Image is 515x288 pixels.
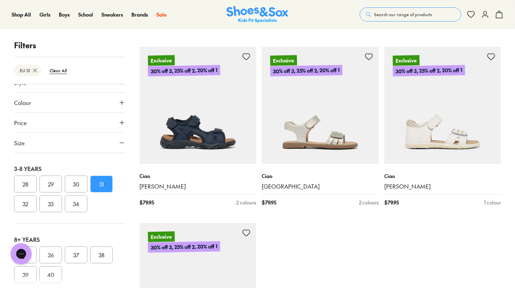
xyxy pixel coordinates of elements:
p: Ciao [262,172,379,180]
a: Exclusive30% off 3, 25% off 2, 20% off 1 [384,47,501,164]
p: Ciao [384,172,501,180]
div: 2 colours [236,199,256,206]
span: Price [14,118,27,127]
a: [GEOGRAPHIC_DATA] [262,183,379,190]
a: Sale [156,11,167,18]
p: Filters [14,39,125,51]
span: $ 79.95 [139,199,154,206]
p: 30% off 3, 25% off 2, 20% off 1 [270,65,342,76]
button: 32 [14,195,37,212]
div: 3-8 Years [14,164,125,173]
button: 37 [65,246,87,263]
button: Price [14,113,125,133]
button: 28 [14,176,37,192]
btn: EU 31 [14,65,41,76]
span: Size [14,139,25,147]
button: 29 [39,176,62,192]
p: Exclusive [148,232,174,242]
button: Size [14,133,125,153]
span: Colour [14,98,31,107]
a: [PERSON_NAME] [384,183,501,190]
a: Exclusive30% off 3, 25% off 2, 20% off 1 [139,47,256,164]
span: $ 79.95 [384,199,399,206]
button: Colour [14,93,125,112]
button: 38 [90,246,113,263]
p: 30% off 3, 25% off 2, 20% off 1 [148,65,220,76]
a: Brands [131,11,148,18]
p: 30% off 3, 25% off 2, 20% off 1 [392,65,465,76]
div: 8+ Years [14,235,125,244]
button: 36 [39,246,62,263]
div: 1 colour [484,199,501,206]
button: Search our range of products [360,7,461,22]
button: 33 [39,195,62,212]
iframe: Gorgias live chat messenger [7,241,35,267]
button: 40 [39,266,62,283]
p: Exclusive [270,55,297,66]
a: Exclusive30% off 3, 25% off 2, 20% off 1 [262,47,379,164]
a: School [78,11,93,18]
a: Boys [59,11,70,18]
button: 34 [65,195,87,212]
img: SNS_Logo_Responsive.svg [227,6,288,23]
button: 31 [90,176,113,192]
p: Ciao [139,172,256,180]
a: [PERSON_NAME] [139,183,256,190]
div: 2 colours [359,199,379,206]
span: Search our range of products [374,11,432,18]
p: Exclusive [392,55,419,66]
button: 30 [65,176,87,192]
a: Sneakers [101,11,123,18]
a: Shoes & Sox [227,6,288,23]
span: $ 79.95 [262,199,276,206]
p: Exclusive [148,55,174,66]
a: Girls [39,11,50,18]
p: 30% off 3, 25% off 2, 20% off 1 [148,241,220,253]
a: Shop All [12,11,31,18]
btn: Clear All [44,64,73,77]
